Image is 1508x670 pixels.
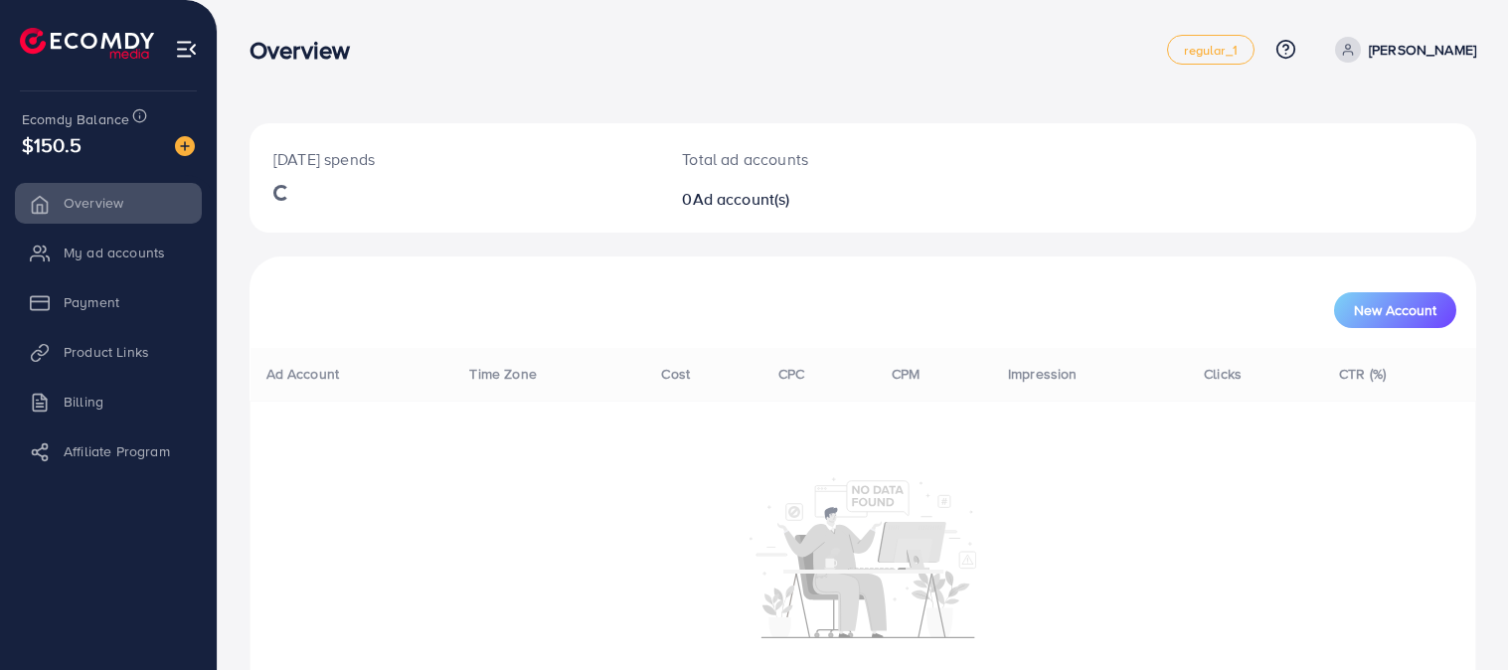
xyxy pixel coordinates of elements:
[175,136,195,156] img: image
[693,188,790,210] span: Ad account(s)
[682,147,941,171] p: Total ad accounts
[1327,37,1476,63] a: [PERSON_NAME]
[20,28,154,59] img: logo
[273,147,634,171] p: [DATE] spends
[22,109,129,129] span: Ecomdy Balance
[682,190,941,209] h2: 0
[1369,38,1476,62] p: [PERSON_NAME]
[1167,35,1254,65] a: regular_1
[175,38,198,61] img: menu
[1184,44,1237,57] span: regular_1
[22,130,82,159] span: $150.5
[1354,303,1436,317] span: New Account
[1334,292,1456,328] button: New Account
[250,36,366,65] h3: Overview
